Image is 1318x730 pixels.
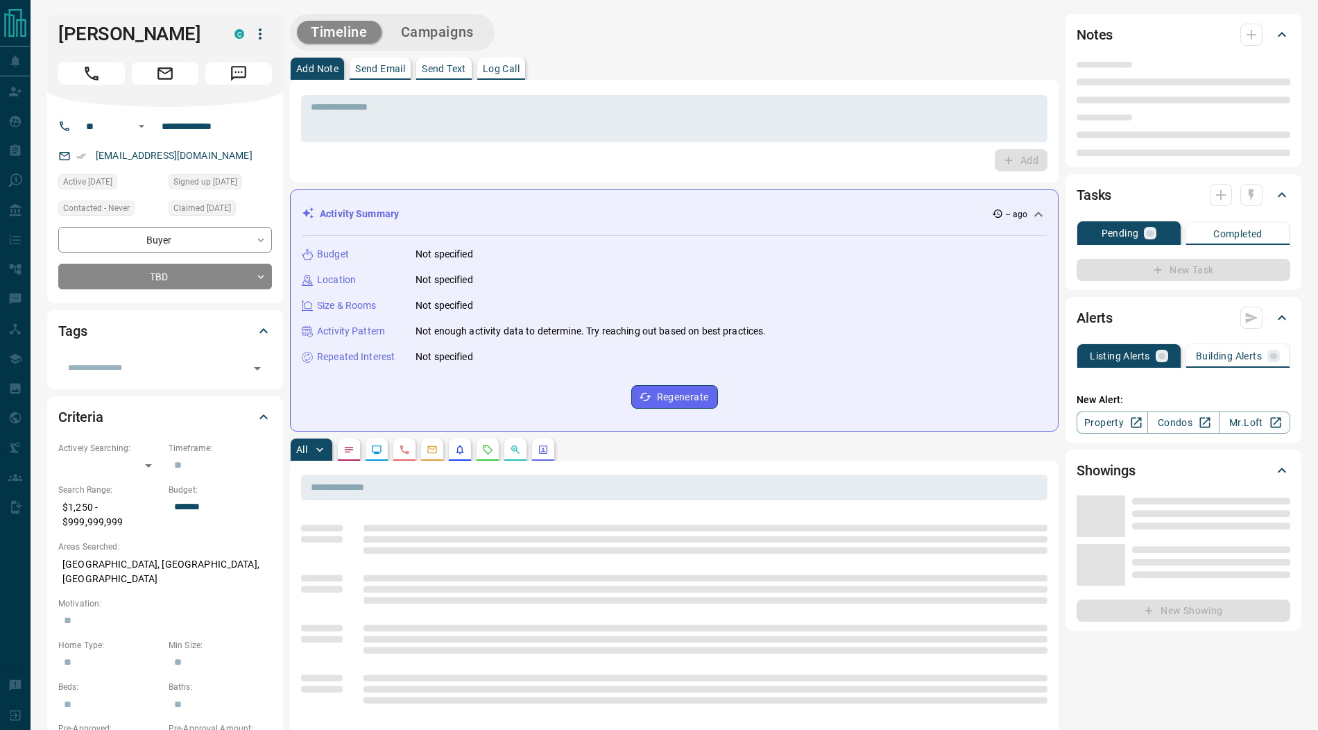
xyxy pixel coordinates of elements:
[1196,351,1262,361] p: Building Alerts
[58,406,103,428] h2: Criteria
[317,247,349,262] p: Budget
[317,298,377,313] p: Size & Rooms
[416,298,473,313] p: Not specified
[63,201,130,215] span: Contacted - Never
[58,484,162,496] p: Search Range:
[58,174,162,194] div: Mon Nov 25 2024
[510,444,521,455] svg: Opportunities
[205,62,272,85] span: Message
[1077,411,1148,434] a: Property
[416,350,473,364] p: Not specified
[58,62,125,85] span: Call
[422,64,466,74] p: Send Text
[1077,24,1113,46] h2: Notes
[1006,208,1027,221] p: -- ago
[58,320,87,342] h2: Tags
[58,314,272,348] div: Tags
[58,553,272,591] p: [GEOGRAPHIC_DATA], [GEOGRAPHIC_DATA], [GEOGRAPHIC_DATA]
[355,64,405,74] p: Send Email
[96,150,253,161] a: [EMAIL_ADDRESS][DOMAIN_NAME]
[1077,393,1290,407] p: New Alert:
[1077,454,1290,487] div: Showings
[173,175,237,189] span: Signed up [DATE]
[1077,301,1290,334] div: Alerts
[58,400,272,434] div: Criteria
[58,264,272,289] div: TBD
[416,273,473,287] p: Not specified
[1090,351,1150,361] p: Listing Alerts
[1077,307,1113,329] h2: Alerts
[371,444,382,455] svg: Lead Browsing Activity
[320,207,399,221] p: Activity Summary
[399,444,410,455] svg: Calls
[76,151,86,161] svg: Email Verified
[296,64,339,74] p: Add Note
[58,23,214,45] h1: [PERSON_NAME]
[1077,184,1111,206] h2: Tasks
[169,681,272,693] p: Baths:
[1213,229,1263,239] p: Completed
[387,21,488,44] button: Campaigns
[58,227,272,253] div: Buyer
[454,444,465,455] svg: Listing Alerts
[248,359,267,378] button: Open
[169,484,272,496] p: Budget:
[427,444,438,455] svg: Emails
[58,442,162,455] p: Actively Searching:
[343,444,354,455] svg: Notes
[58,541,272,553] p: Areas Searched:
[132,62,198,85] span: Email
[1219,411,1290,434] a: Mr.Loft
[416,247,473,262] p: Not specified
[1077,18,1290,51] div: Notes
[317,324,385,339] p: Activity Pattern
[297,21,382,44] button: Timeline
[58,597,272,610] p: Motivation:
[631,385,718,409] button: Regenerate
[169,442,272,455] p: Timeframe:
[1077,178,1290,212] div: Tasks
[302,201,1047,227] div: Activity Summary-- ago
[169,639,272,652] p: Min Size:
[317,273,356,287] p: Location
[317,350,395,364] p: Repeated Interest
[538,444,549,455] svg: Agent Actions
[296,445,307,455] p: All
[173,201,231,215] span: Claimed [DATE]
[1077,459,1136,482] h2: Showings
[1147,411,1219,434] a: Condos
[1102,228,1139,238] p: Pending
[234,29,244,39] div: condos.ca
[58,639,162,652] p: Home Type:
[416,324,767,339] p: Not enough activity data to determine. Try reaching out based on best practices.
[58,496,162,534] p: $1,250 - $999,999,999
[169,174,272,194] div: Thu Nov 10 2016
[169,201,272,220] div: Thu Feb 29 2024
[483,64,520,74] p: Log Call
[482,444,493,455] svg: Requests
[133,118,150,135] button: Open
[63,175,112,189] span: Active [DATE]
[58,681,162,693] p: Beds:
